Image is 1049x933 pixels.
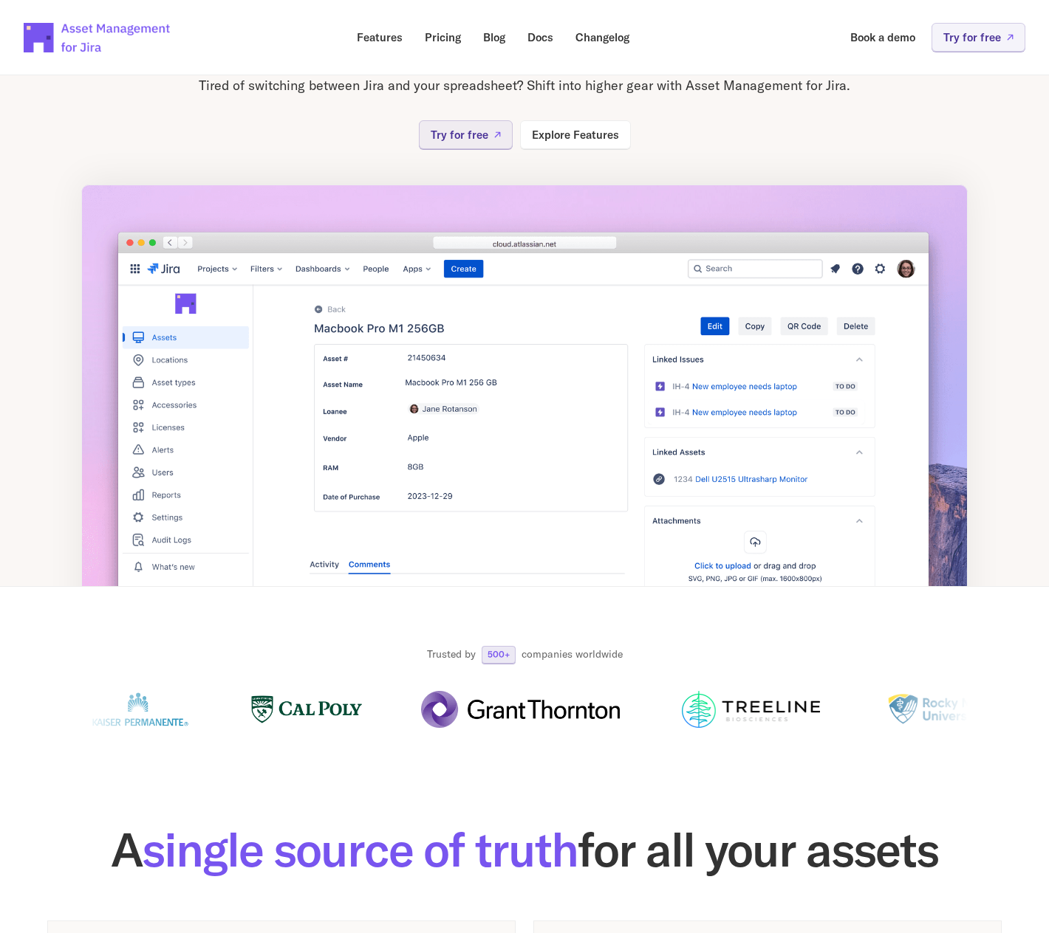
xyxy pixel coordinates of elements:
h2: A for all your assets [47,826,1002,873]
a: Features [346,23,413,52]
p: Book a demo [850,32,915,43]
p: Features [357,32,403,43]
p: Pricing [425,32,461,43]
p: Trusted by [427,647,476,662]
p: Blog [483,32,505,43]
a: Book a demo [840,23,926,52]
a: Changelog [565,23,640,52]
img: Logo [84,691,188,728]
a: Try for free [932,23,1025,52]
a: Try for free [419,120,513,149]
img: Logo [674,691,819,728]
p: companies worldwide [522,647,623,662]
p: Explore Features [532,129,619,140]
p: Docs [527,32,553,43]
img: Logo [247,691,358,728]
a: Explore Features [520,120,631,149]
span: single source of truth [142,819,578,879]
a: Pricing [414,23,471,52]
p: Changelog [575,32,629,43]
a: Docs [517,23,564,52]
p: 500+ [488,650,510,659]
p: Try for free [431,129,488,140]
img: App [81,185,968,635]
a: Blog [473,23,516,52]
p: Tired of switching between Jira and your spreadsheet? Shift into higher gear with Asset Managemen... [81,75,968,97]
p: Try for free [943,32,1001,43]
